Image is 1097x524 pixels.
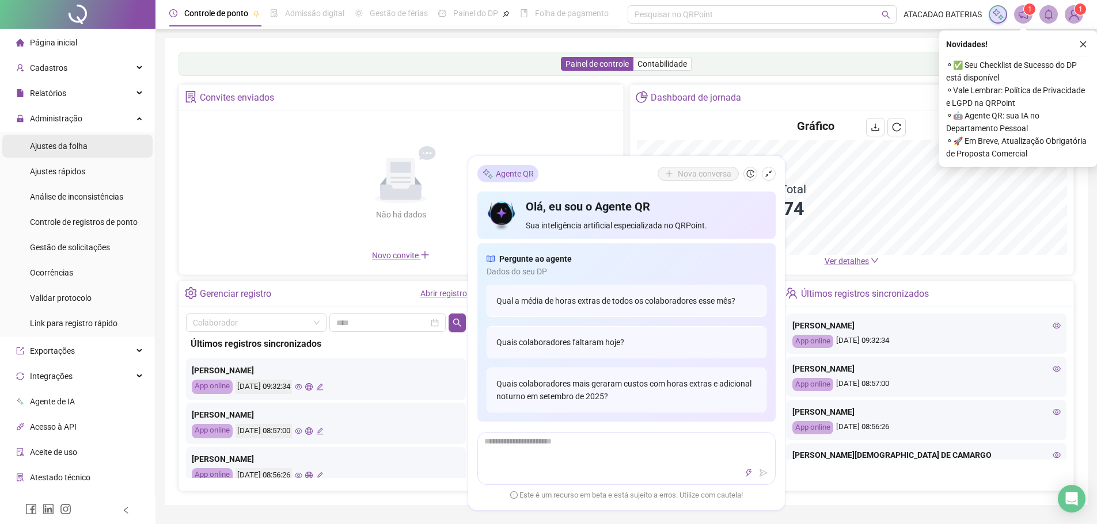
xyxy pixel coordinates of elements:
div: [DATE] 09:32:34 [792,335,1061,348]
img: icon [487,198,517,232]
span: home [16,39,24,47]
div: Não há dados [348,208,454,221]
span: Análise de inconsistências [30,192,123,201]
span: plus [420,250,430,259]
span: dashboard [438,9,446,17]
div: [PERSON_NAME][DEMOGRAPHIC_DATA] DE CAMARGO [792,449,1061,461]
span: instagram [60,503,71,515]
div: [DATE] 09:32:34 [236,380,292,394]
span: linkedin [43,503,54,515]
div: App online [192,468,233,483]
span: ATACADAO BATERIAS [904,8,982,21]
div: [DATE] 08:56:26 [792,421,1061,434]
span: Pergunte ao agente [499,253,572,265]
div: App online [792,335,833,348]
span: book [520,9,528,17]
div: Agente QR [477,165,538,182]
span: Acesso à API [30,422,77,431]
span: bell [1043,9,1054,20]
button: send [757,466,770,480]
div: Gerenciar registro [200,284,271,304]
span: Controle de registros de ponto [30,217,138,227]
div: [PERSON_NAME] [192,364,460,377]
span: reload [892,123,901,132]
span: edit [316,427,324,435]
span: Administração [30,114,82,123]
span: Contabilidade [637,59,687,68]
span: notification [1018,9,1028,20]
span: ⚬ 🚀 Em Breve, Atualização Obrigatória de Proposta Comercial [946,135,1090,160]
span: close [1079,40,1087,48]
span: Folha de pagamento [535,9,609,18]
span: eye [295,472,302,479]
span: Ver detalhes [825,257,869,266]
span: pushpin [503,10,510,17]
span: clock-circle [169,9,177,17]
span: pie-chart [636,91,648,103]
span: Gestão de férias [370,9,428,18]
div: [PERSON_NAME] [792,406,1061,418]
span: setting [185,287,197,299]
span: down [871,257,879,265]
span: thunderbolt [745,469,753,477]
span: eye [1053,451,1061,459]
span: Agente de IA [30,397,75,406]
span: read [487,253,495,265]
div: [PERSON_NAME] [192,453,460,465]
span: sync [16,372,24,380]
span: solution [16,473,24,481]
span: pushpin [253,10,260,17]
img: sparkle-icon.fc2bf0ac1784a2077858766a79e2daf3.svg [482,167,494,179]
span: shrink [765,170,773,178]
span: global [305,383,313,391]
span: user-add [16,64,24,72]
a: Abrir registro [420,289,467,298]
span: export [16,347,24,355]
span: ⚬ Vale Lembrar: Política de Privacidade e LGPD na QRPoint [946,84,1090,109]
span: edit [316,383,324,391]
span: lock [16,114,24,123]
span: solution [185,91,197,103]
span: history [746,170,754,178]
div: Convites enviados [200,88,274,108]
span: Novidades ! [946,38,988,51]
span: eye [1053,365,1061,373]
sup: 1 [1024,3,1035,15]
span: search [453,318,462,327]
span: 1 [1079,5,1083,13]
span: Novo convite [372,251,430,260]
span: eye [295,427,302,435]
span: Validar protocolo [30,293,92,303]
span: Atestado técnico [30,473,90,482]
span: Dados do seu DP [487,265,766,278]
h4: Gráfico [797,118,834,134]
span: Este é um recurso em beta e está sujeito a erros. Utilize com cautela! [510,489,743,501]
span: Painel do DP [453,9,498,18]
div: [PERSON_NAME] [792,319,1061,332]
div: App online [192,380,233,394]
span: eye [295,383,302,391]
span: search [882,10,890,19]
span: ⚬ 🤖 Agente QR: sua IA no Departamento Pessoal [946,109,1090,135]
span: file-done [270,9,278,17]
span: Gestão de solicitações [30,243,110,252]
span: Painel de controle [565,59,629,68]
h4: Olá, eu sou o Agente QR [526,198,766,215]
span: facebook [25,503,37,515]
button: Nova conversa [658,167,739,181]
span: Integrações [30,372,73,381]
div: [DATE] 08:57:00 [236,424,292,438]
div: App online [192,424,233,438]
div: Quais colaboradores mais geraram custos com horas extras e adicional noturno em setembro de 2025? [487,368,766,412]
div: Dashboard de jornada [651,88,741,108]
div: Últimos registros sincronizados [191,336,461,351]
span: edit [316,472,324,479]
span: ⚬ ✅ Seu Checklist de Sucesso do DP está disponível [946,59,1090,84]
span: Aceite de uso [30,447,77,457]
div: [PERSON_NAME] [792,362,1061,375]
span: exclamation-circle [510,491,518,498]
span: eye [1053,408,1061,416]
span: Exportações [30,346,75,355]
sup: Atualize o seu contato no menu Meus Dados [1075,3,1086,15]
div: Quais colaboradores faltaram hoje? [487,326,766,358]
